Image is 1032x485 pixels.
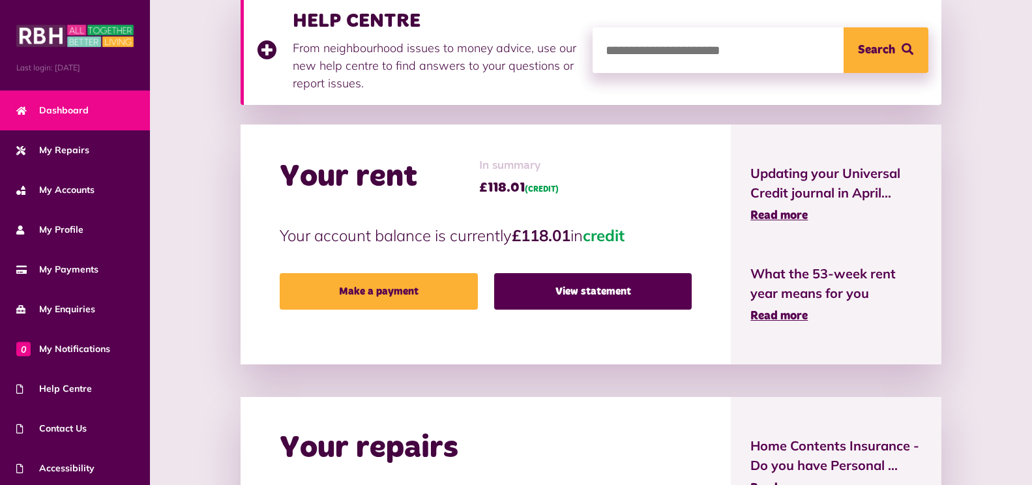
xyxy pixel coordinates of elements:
span: Help Centre [16,382,92,396]
h2: Your rent [280,158,417,196]
span: Dashboard [16,104,89,117]
span: Home Contents Insurance - Do you have Personal ... [750,436,921,475]
h3: HELP CENTRE [293,9,580,33]
strong: £118.01 [512,226,570,245]
span: What the 53-week rent year means for you [750,264,921,303]
span: Read more [750,210,808,222]
a: Updating your Universal Credit journal in April... Read more [750,164,921,225]
span: Search [858,27,895,73]
span: (CREDIT) [525,186,559,194]
p: From neighbourhood issues to money advice, use our new help centre to find answers to your questi... [293,39,580,92]
span: Last login: [DATE] [16,62,134,74]
span: My Notifications [16,342,110,356]
span: Contact Us [16,422,87,435]
span: £118.01 [479,178,559,198]
h2: Your repairs [280,430,458,467]
p: Your account balance is currently in [280,224,692,247]
a: View statement [494,273,692,310]
span: My Enquiries [16,302,95,316]
span: 0 [16,342,31,356]
span: Updating your Universal Credit journal in April... [750,164,921,203]
span: My Payments [16,263,98,276]
a: Make a payment [280,273,477,310]
a: What the 53-week rent year means for you Read more [750,264,921,325]
button: Search [844,27,928,73]
img: MyRBH [16,23,134,49]
span: My Accounts [16,183,95,197]
span: credit [583,226,625,245]
span: My Repairs [16,143,89,157]
span: Read more [750,310,808,322]
span: Accessibility [16,462,95,475]
span: In summary [479,157,559,175]
span: My Profile [16,223,83,237]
